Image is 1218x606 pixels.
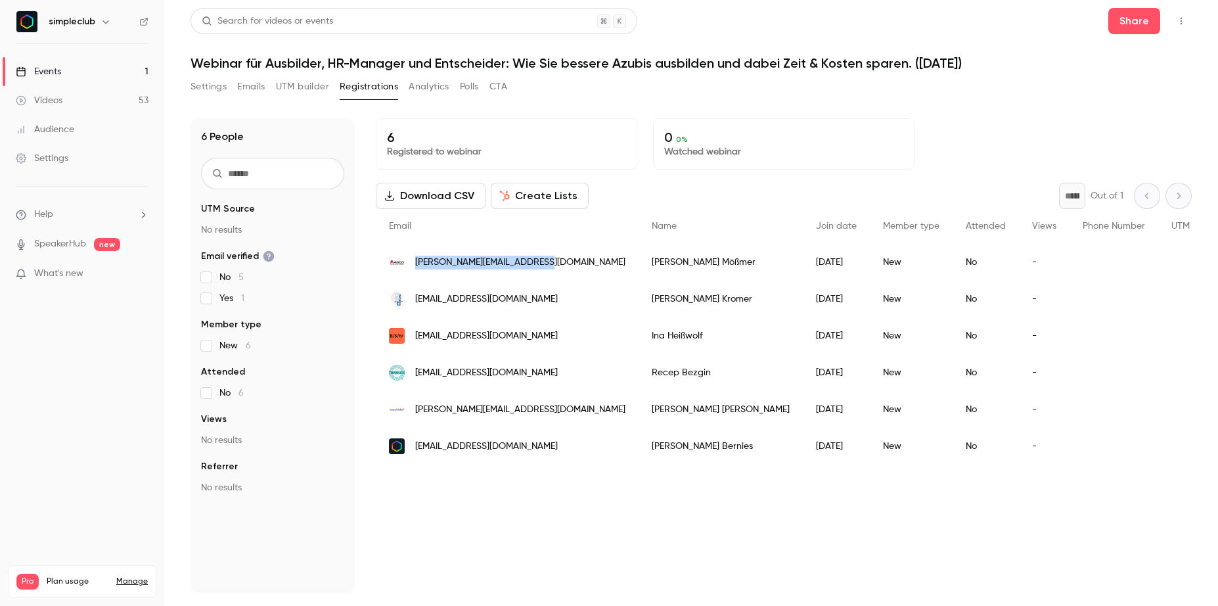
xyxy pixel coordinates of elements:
[652,221,677,231] span: Name
[966,221,1006,231] span: Attended
[133,268,148,280] iframe: Noticeable Trigger
[1032,221,1056,231] span: Views
[803,317,870,354] div: [DATE]
[953,391,1019,428] div: No
[1019,354,1070,391] div: -
[1019,391,1070,428] div: -
[803,391,870,428] div: [DATE]
[16,94,62,107] div: Videos
[415,366,558,380] span: [EMAIL_ADDRESS][DOMAIN_NAME]
[16,65,61,78] div: Events
[376,183,485,209] button: Download CSV
[191,76,227,97] button: Settings
[409,76,449,97] button: Analytics
[34,237,86,251] a: SpeakerHub
[389,221,411,231] span: Email
[803,244,870,281] div: [DATE]
[191,55,1192,71] h1: Webinar für Ausbilder, HR-Manager und Entscheider: Wie Sie bessere Azubis ausbilden und dabei Zei...
[803,354,870,391] div: [DATE]
[1019,281,1070,317] div: -
[639,354,803,391] div: Recep Bezgin
[870,317,953,354] div: New
[389,254,405,270] img: agcocorp.com
[202,14,333,28] div: Search for videos or events
[389,438,405,454] img: simpleclub.com
[1019,244,1070,281] div: -
[201,223,344,237] p: No results
[460,76,479,97] button: Polls
[237,76,265,97] button: Emails
[219,271,244,284] span: No
[1108,8,1160,34] button: Share
[201,365,245,379] span: Attended
[870,428,953,465] div: New
[415,292,558,306] span: [EMAIL_ADDRESS][DOMAIN_NAME]
[953,317,1019,354] div: No
[219,292,244,305] span: Yes
[664,145,903,158] p: Watched webinar
[676,135,688,144] span: 0 %
[201,250,275,263] span: Email verified
[201,202,344,494] section: facet-groups
[201,129,244,145] h1: 6 People
[1019,428,1070,465] div: -
[883,221,939,231] span: Member type
[870,354,953,391] div: New
[803,281,870,317] div: [DATE]
[94,238,120,251] span: new
[201,318,261,331] span: Member type
[201,460,238,473] span: Referrer
[953,244,1019,281] div: No
[639,281,803,317] div: [PERSON_NAME] Kromer
[16,208,148,221] li: help-dropdown-opener
[953,428,1019,465] div: No
[387,145,626,158] p: Registered to webinar
[870,244,953,281] div: New
[238,273,244,282] span: 5
[415,329,558,343] span: [EMAIL_ADDRESS][DOMAIN_NAME]
[1083,221,1145,231] span: Phone Number
[16,152,68,165] div: Settings
[387,129,626,145] p: 6
[639,244,803,281] div: [PERSON_NAME] Mößmer
[1019,317,1070,354] div: -
[238,388,244,398] span: 6
[246,341,251,350] span: 6
[491,183,589,209] button: Create Lists
[415,256,625,269] span: [PERSON_NAME][EMAIL_ADDRESS][DOMAIN_NAME]
[870,391,953,428] div: New
[953,281,1019,317] div: No
[415,440,558,454] span: [EMAIL_ADDRESS][DOMAIN_NAME]
[664,129,903,145] p: 0
[34,267,83,281] span: What's new
[870,281,953,317] div: New
[276,76,329,97] button: UTM builder
[201,481,344,494] p: No results
[389,291,405,307] img: makro.uni-freiburg.de
[803,428,870,465] div: [DATE]
[1091,189,1123,202] p: Out of 1
[16,123,74,136] div: Audience
[16,11,37,32] img: simpleclub
[34,208,53,221] span: Help
[489,76,507,97] button: CTA
[340,76,398,97] button: Registrations
[389,328,405,344] img: bshg.com
[639,391,803,428] div: [PERSON_NAME] [PERSON_NAME]
[639,317,803,354] div: Ina Heißwolf
[47,576,108,587] span: Plan usage
[389,402,405,417] img: swatchgroup.com
[219,339,251,352] span: New
[201,434,344,447] p: No results
[389,365,405,381] img: tandler.de
[49,15,95,28] h6: simpleclub
[953,354,1019,391] div: No
[639,428,803,465] div: [PERSON_NAME] Bernies
[201,413,227,426] span: Views
[116,576,148,587] a: Manage
[201,202,255,216] span: UTM Source
[241,294,244,303] span: 1
[219,386,244,400] span: No
[816,221,857,231] span: Join date
[415,403,625,417] span: [PERSON_NAME][EMAIL_ADDRESS][DOMAIN_NAME]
